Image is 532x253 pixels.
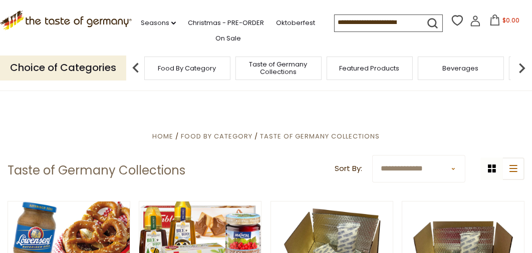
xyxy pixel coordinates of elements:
a: Taste of Germany Collections [260,131,380,141]
a: Beverages [443,64,479,72]
a: Oktoberfest [276,17,315,28]
img: next arrow [512,58,532,78]
img: previous arrow [126,58,146,78]
a: Home [152,131,173,141]
h1: Taste of Germany Collections [8,163,185,178]
a: Food By Category [181,131,252,141]
a: Featured Products [340,64,400,72]
label: Sort By: [335,162,362,175]
a: Food By Category [158,64,216,72]
a: On Sale [215,33,241,44]
a: Taste of Germany Collections [238,60,319,75]
a: Seasons [141,17,176,28]
span: $0.00 [502,16,519,24]
button: $0.00 [483,14,525,29]
a: Christmas - PRE-ORDER [188,17,264,28]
